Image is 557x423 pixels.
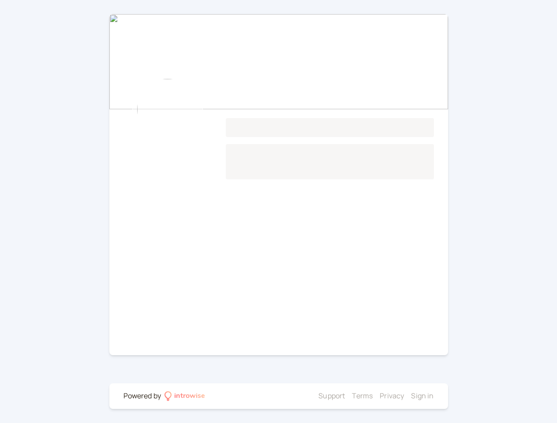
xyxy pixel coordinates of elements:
a: Terms [352,391,373,401]
h1: Loading... [226,118,434,137]
a: Sign in [411,391,434,401]
div: introwise [174,390,205,402]
div: Powered by [123,390,161,402]
a: Support [318,391,345,401]
a: Privacy [380,391,404,401]
a: introwise [164,390,206,402]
